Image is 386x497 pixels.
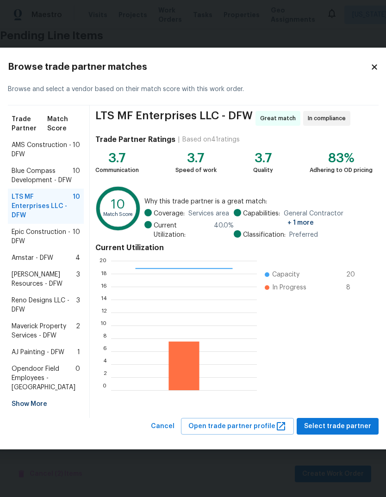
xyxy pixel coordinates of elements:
span: 3 [76,296,80,314]
span: Match Score [47,115,80,133]
div: 3.7 [175,153,217,163]
text: 16 [100,283,106,289]
span: 10 [73,166,80,185]
button: Cancel [147,418,178,435]
span: Capabilities: [243,209,280,227]
text: 8 [103,335,106,341]
text: 10 [100,322,106,328]
h2: Browse trade partner matches [8,62,370,72]
span: Services area [188,209,229,218]
span: General Contractor [284,209,373,227]
div: Speed of work [175,166,217,175]
span: Blue Compass Development - DFW [12,166,73,185]
span: Preferred [289,230,318,239]
span: LTS MF Enterprises LLC - DFW [12,192,73,220]
span: Capacity [272,270,299,279]
span: 20 [346,270,361,279]
text: 4 [103,361,106,367]
h4: Current Utilization [95,243,373,252]
div: 3.7 [253,153,273,163]
text: 0 [102,387,106,393]
span: [PERSON_NAME] Resources - DFW [12,270,76,288]
span: 0 [75,364,80,392]
span: Maverick Property Services - DFW [12,322,76,340]
span: 10 [73,227,80,246]
button: Open trade partner profile [181,418,294,435]
div: Based on 41 ratings [182,135,240,144]
span: LTS MF Enterprises LLC - DFW [95,111,253,126]
span: 2 [76,322,80,340]
span: + 1 more [287,220,314,226]
span: 10 [73,141,80,159]
span: AMS Construction - DFW [12,141,73,159]
span: AJ Painting - DFW [12,348,64,357]
h4: Trade Partner Ratings [95,135,175,144]
span: 4 [75,253,80,263]
button: Select trade partner [297,418,379,435]
span: Classification: [243,230,286,239]
div: 3.7 [95,153,139,163]
span: Cancel [151,421,174,432]
span: Epic Construction - DFW [12,227,73,246]
span: Current Utilization: [154,221,210,239]
div: Communication [95,166,139,175]
div: Adhering to OD pricing [310,166,373,175]
text: 14 [100,296,106,302]
div: 83% [310,153,373,163]
span: 10 [73,192,80,220]
span: Amstar - DFW [12,253,53,263]
span: Trade Partner [12,115,48,133]
span: In compliance [308,114,349,123]
text: 20 [99,258,106,263]
text: 2 [103,374,106,380]
span: Reno Designs LLC - DFW [12,296,76,314]
text: 6 [103,348,106,354]
span: Opendoor Field Employees - [GEOGRAPHIC_DATA] [12,364,75,392]
div: Quality [253,166,273,175]
span: In Progress [272,283,306,292]
text: 18 [100,270,106,276]
text: 12 [101,309,106,315]
span: 1 [77,348,80,357]
div: Show More [8,396,84,412]
span: 40.0 % [214,221,234,239]
span: 3 [76,270,80,288]
text: Match Score [103,212,133,217]
span: 8 [346,283,361,292]
span: Coverage: [154,209,185,218]
span: Open trade partner profile [188,421,286,432]
span: Why this trade partner is a great match: [144,197,373,206]
div: | [175,135,182,144]
text: 10 [111,198,125,211]
span: Great match [260,114,299,123]
span: Select trade partner [304,421,371,432]
div: Browse and select a vendor based on their match score with this work order. [8,74,379,105]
